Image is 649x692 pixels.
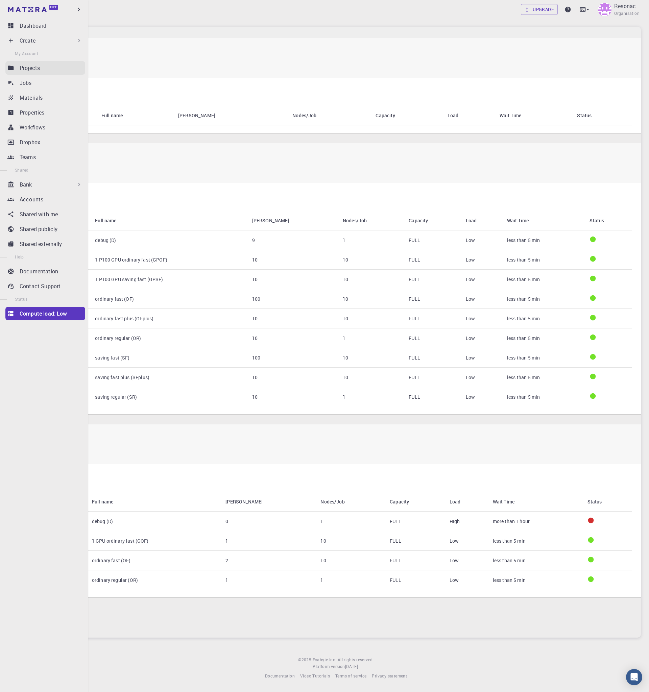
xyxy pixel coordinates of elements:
td: 1 GPU ordinary fast (GOF) [87,531,220,551]
td: Low [460,309,502,328]
td: ordinary fast (OF) [87,551,220,570]
td: 0 [220,512,315,531]
td: 100 [247,348,337,368]
td: 2 [220,551,315,570]
td: less than 5 min [502,368,584,387]
p: Shared with me [20,210,58,218]
td: 10 [247,328,337,348]
p: Materials [20,94,43,102]
td: FULL [403,348,460,368]
td: 1 [337,387,403,407]
th: Full name [90,211,246,230]
th: Wait Time [487,492,582,512]
h4: Queues [40,198,632,204]
p: Dropbox [20,138,40,146]
a: Properties [5,106,85,119]
td: saving fast plus (SFplus) [90,368,246,387]
a: Shared with me [5,207,85,221]
td: 1 [315,570,384,590]
td: 10 [337,270,403,289]
td: 10 [247,309,337,328]
small: [DOMAIN_NAME] [40,54,632,61]
td: 10 [247,368,337,387]
p: Accounts [20,195,43,203]
img: logo [8,7,47,12]
td: less than 5 min [502,250,584,270]
p: Workflows [20,123,45,131]
td: 10 [337,250,403,270]
p: Dashboard [20,22,46,30]
td: ordinary fast plus (OFplus) [90,309,246,328]
td: ordinary regular (OR) [87,570,220,590]
td: less than 5 min [502,387,584,407]
td: less than 5 min [502,328,584,348]
th: Capacity [403,211,460,230]
a: Shared externally [5,237,85,251]
th: Nodes/Job [315,492,384,512]
span: [DATE] . [345,664,359,669]
h2: [DOMAIN_NAME] [40,46,632,70]
td: 10 [315,531,384,551]
th: Load [460,211,502,230]
small: DEAD [40,64,632,70]
span: Organisation [614,10,640,17]
td: ordinary regular (OR) [90,328,246,348]
td: 10 [337,348,403,368]
td: 1 P100 GPU saving fast (GPSF) [90,270,246,289]
td: Low [460,289,502,309]
a: Exabyte Inc. [313,657,336,663]
td: saving fast (SF) [90,348,246,368]
td: 1 [220,570,315,590]
td: FULL [403,328,460,348]
td: 10 [247,270,337,289]
p: Compute load: Low [20,310,67,318]
span: © 2025 [298,657,312,663]
td: Low [460,270,502,289]
td: 1 [337,328,403,348]
td: 1 [337,230,403,250]
span: Help [15,254,24,259]
a: Documentation [265,673,295,679]
td: less than 5 min [487,531,582,551]
h2: [DOMAIN_NAME] [40,151,632,175]
th: [PERSON_NAME] [220,492,315,512]
a: Dropbox [5,135,85,149]
p: Shared externally [20,240,62,248]
a: [DATE]. [345,663,359,670]
th: Full name [96,106,173,125]
th: Status [572,106,632,125]
th: Wait Time [494,106,572,125]
div: Create [5,34,85,47]
td: FULL [384,531,444,551]
td: Low [460,348,502,368]
p: Documentation [20,267,58,275]
div: Bank [5,178,85,191]
th: Load [444,492,487,512]
h2: [DOMAIN_NAME] [40,432,632,456]
span: Shared [15,167,28,173]
td: 100 [247,289,337,309]
td: less than 5 min [502,348,584,368]
th: [PERSON_NAME] [173,106,287,125]
span: Video Tutorials [300,673,330,678]
td: Low [444,570,487,590]
td: 10 [337,368,403,387]
td: Low [444,531,487,551]
span: Support [14,5,39,11]
a: Materials [5,91,85,104]
td: 10 [337,309,403,328]
td: FULL [384,570,444,590]
td: FULL [403,387,460,407]
small: [DOMAIN_NAME] [40,441,632,447]
p: Create [20,36,35,45]
small: DEAD [40,450,632,456]
span: Documentation [265,673,295,678]
td: Low [444,551,487,570]
a: Privacy statement [372,673,407,679]
p: Projects [20,64,40,72]
td: less than 5 min [502,289,584,309]
th: Status [584,211,632,230]
a: Video Tutorials [300,673,330,679]
th: Status [582,492,632,512]
a: Contact Support [5,279,85,293]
